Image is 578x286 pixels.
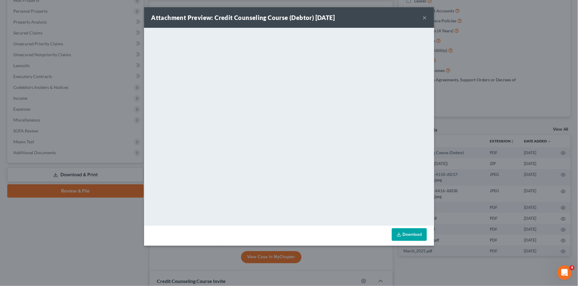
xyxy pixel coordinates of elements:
[570,265,575,270] span: 4
[557,265,572,280] iframe: Intercom live chat
[151,14,335,21] strong: Attachment Preview: Credit Counseling Course (Debtor) [DATE]
[423,14,427,21] button: ×
[144,28,434,224] iframe: <object ng-attr-data='[URL][DOMAIN_NAME]' type='application/pdf' width='100%' height='650px'></ob...
[392,228,427,241] a: Download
